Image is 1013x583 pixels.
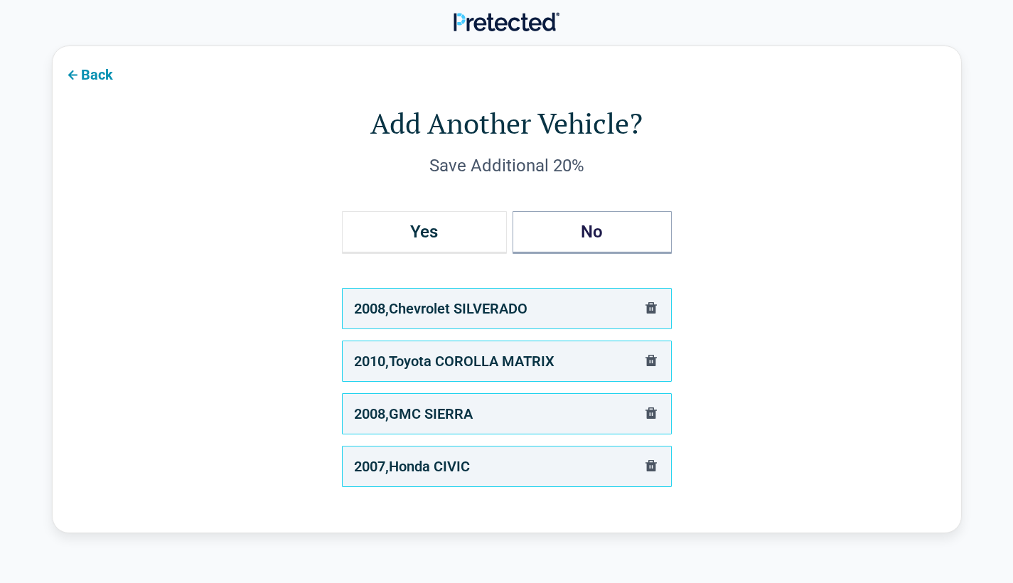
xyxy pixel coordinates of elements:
div: Add Another Vehicles? [342,211,672,254]
button: delete [643,352,660,371]
button: delete [643,405,660,424]
button: Back [53,58,124,90]
div: 2008 , GMC SIERRA [354,402,473,425]
div: 2010 , Toyota COROLLA MATRIX [354,350,554,373]
button: No [513,211,672,254]
button: Yes [342,211,507,254]
div: 2008 , Chevrolet SILVERADO [354,297,527,320]
div: 2007 , Honda CIVIC [354,455,470,478]
div: Save Additional 20% [109,154,904,177]
button: delete [643,457,660,476]
button: delete [643,299,660,319]
h1: Add Another Vehicle? [109,103,904,143]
